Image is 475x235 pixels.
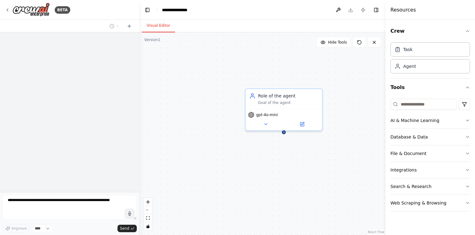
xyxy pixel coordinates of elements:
[245,88,323,131] div: Role of the agentGoal of the agentgpt-4o-mini
[2,224,30,233] button: Improve
[403,46,413,53] div: Task
[390,129,470,145] button: Database & Data
[372,6,380,14] button: Hide right sidebar
[284,120,320,128] button: Open in side panel
[368,230,385,234] a: React Flow attribution
[256,112,278,117] span: gpt-4o-mini
[12,226,27,231] span: Improve
[143,6,152,14] button: Hide left sidebar
[55,6,70,14] div: BETA
[107,22,122,30] button: Switch to previous chat
[390,145,470,162] button: File & Document
[144,198,152,230] div: React Flow controls
[144,222,152,230] button: toggle interactivity
[142,19,175,32] button: Visual Editor
[390,112,470,129] button: AI & Machine Learning
[390,178,470,195] button: Search & Research
[12,3,50,17] img: Logo
[124,22,134,30] button: Start a new chat
[390,40,470,78] div: Crew
[328,40,347,45] span: Hide Tools
[125,209,134,218] button: Click to speak your automation idea
[120,226,129,231] span: Send
[258,100,318,105] div: Goal of the agent
[390,195,470,211] button: Web Scraping & Browsing
[144,37,160,42] div: Version 1
[144,206,152,214] button: zoom out
[144,198,152,206] button: zoom in
[390,6,416,14] h4: Resources
[403,63,416,69] div: Agent
[390,162,470,178] button: Integrations
[118,225,137,232] button: Send
[162,7,187,13] nav: breadcrumb
[144,214,152,222] button: fit view
[390,22,470,40] button: Crew
[317,37,351,47] button: Hide Tools
[390,79,470,96] button: Tools
[390,96,470,216] div: Tools
[258,93,318,99] div: Role of the agent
